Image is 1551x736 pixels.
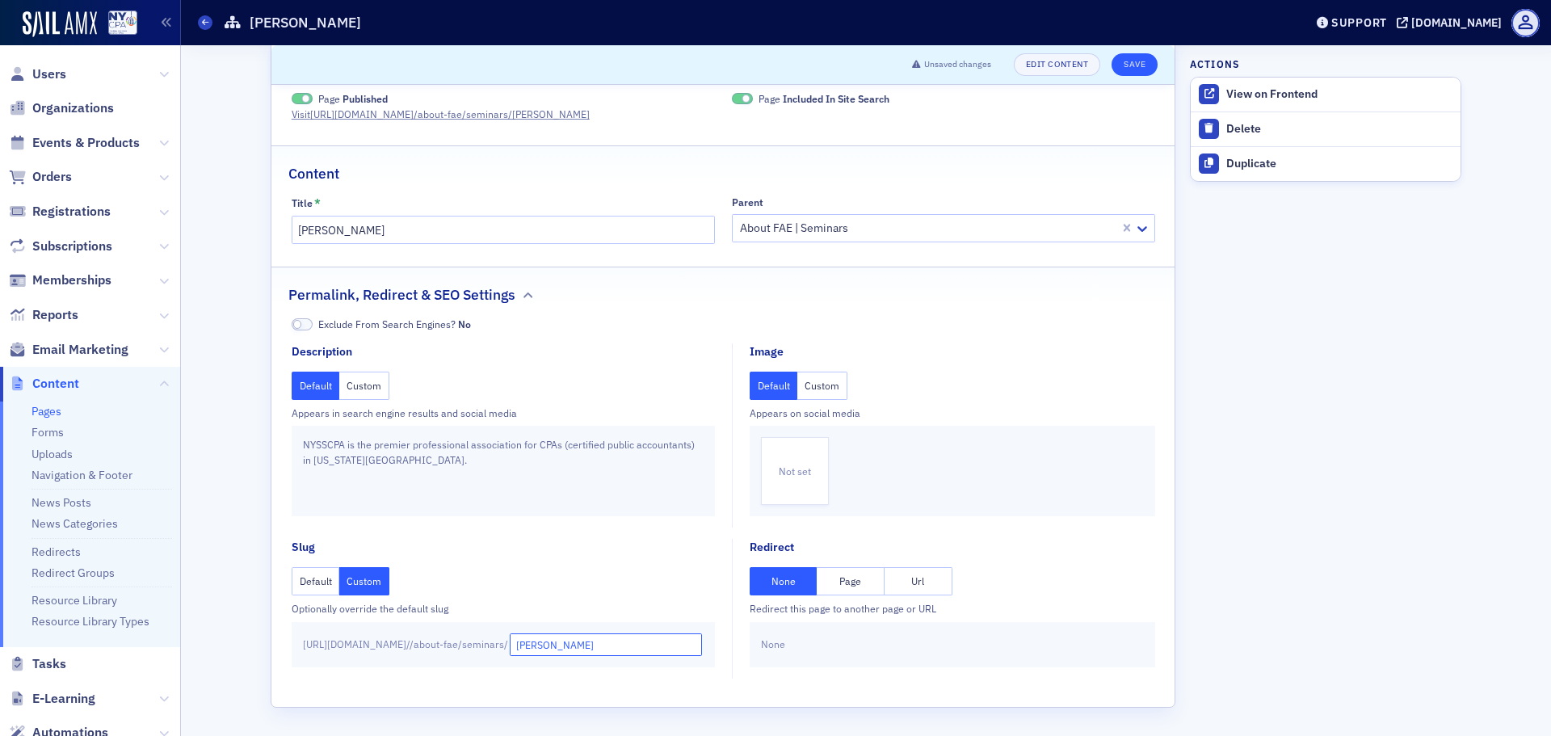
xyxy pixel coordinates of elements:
[458,318,471,330] span: No
[750,567,818,595] button: None
[9,65,66,83] a: Users
[750,343,784,360] div: Image
[1112,53,1158,76] button: Save
[1331,15,1387,30] div: Support
[817,567,885,595] button: Page
[1397,17,1507,28] button: [DOMAIN_NAME]
[250,13,361,32] h1: [PERSON_NAME]
[1191,78,1461,111] a: View on Frontend
[9,690,95,708] a: E-Learning
[732,93,753,105] span: Included In Site Search
[32,404,61,418] a: Pages
[1014,53,1100,76] a: Edit Content
[32,65,66,83] span: Users
[797,372,847,400] button: Custom
[32,271,111,289] span: Memberships
[318,317,471,331] span: Exclude From Search Engines?
[924,58,991,71] span: Unsaved changes
[292,197,313,209] div: Title
[32,690,95,708] span: E-Learning
[292,318,313,330] span: No
[23,11,97,37] img: SailAMX
[9,134,140,152] a: Events & Products
[1191,146,1461,181] button: Duplicate
[750,622,1155,667] div: None
[318,91,388,106] span: Page
[32,425,64,439] a: Forms
[761,437,829,505] div: Not set
[1411,15,1502,30] div: [DOMAIN_NAME]
[303,637,508,651] span: [URL][DOMAIN_NAME] / /about-fae/seminars/
[32,134,140,152] span: Events & Products
[32,545,81,559] a: Redirects
[750,539,794,556] div: Redirect
[32,447,73,461] a: Uploads
[32,238,112,255] span: Subscriptions
[108,11,137,36] img: SailAMX
[32,614,149,629] a: Resource Library Types
[1226,122,1452,137] div: Delete
[9,306,78,324] a: Reports
[292,93,313,105] span: Published
[1226,87,1452,102] div: View on Frontend
[32,375,79,393] span: Content
[1191,112,1461,146] button: Delete
[292,426,715,516] div: NYSSCPA is the premier professional association for CPAs (certified public accountants) in [US_ST...
[288,163,339,184] h2: Content
[97,11,137,38] a: View Homepage
[339,567,389,595] button: Custom
[314,196,321,211] abbr: This field is required
[32,655,66,673] span: Tasks
[750,372,798,400] button: Default
[32,566,115,580] a: Redirect Groups
[32,99,114,117] span: Organizations
[288,284,515,305] h2: Permalink, Redirect & SEO Settings
[32,341,128,359] span: Email Marketing
[292,343,352,360] div: Description
[292,406,715,420] div: Appears in search engine results and social media
[9,99,114,117] a: Organizations
[339,372,389,400] button: Custom
[732,196,763,208] div: Parent
[885,567,952,595] button: Url
[292,601,715,616] div: Optionally override the default slug
[292,567,340,595] button: Default
[783,92,889,105] span: Included In Site Search
[9,238,112,255] a: Subscriptions
[1190,57,1240,71] h4: Actions
[759,91,889,106] span: Page
[750,406,1155,420] div: Appears on social media
[32,203,111,221] span: Registrations
[32,468,132,482] a: Navigation & Footer
[1511,9,1540,37] span: Profile
[9,341,128,359] a: Email Marketing
[750,601,1155,616] div: Redirect this page to another page or URL
[32,168,72,186] span: Orders
[32,306,78,324] span: Reports
[9,375,79,393] a: Content
[343,92,388,105] span: Published
[292,372,340,400] button: Default
[9,168,72,186] a: Orders
[9,271,111,289] a: Memberships
[292,539,315,556] div: Slug
[32,495,91,510] a: News Posts
[292,107,604,121] a: Visit[URL][DOMAIN_NAME]/about-fae/seminars/[PERSON_NAME]
[9,655,66,673] a: Tasks
[32,516,118,531] a: News Categories
[32,593,117,608] a: Resource Library
[1226,157,1452,171] div: Duplicate
[9,203,111,221] a: Registrations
